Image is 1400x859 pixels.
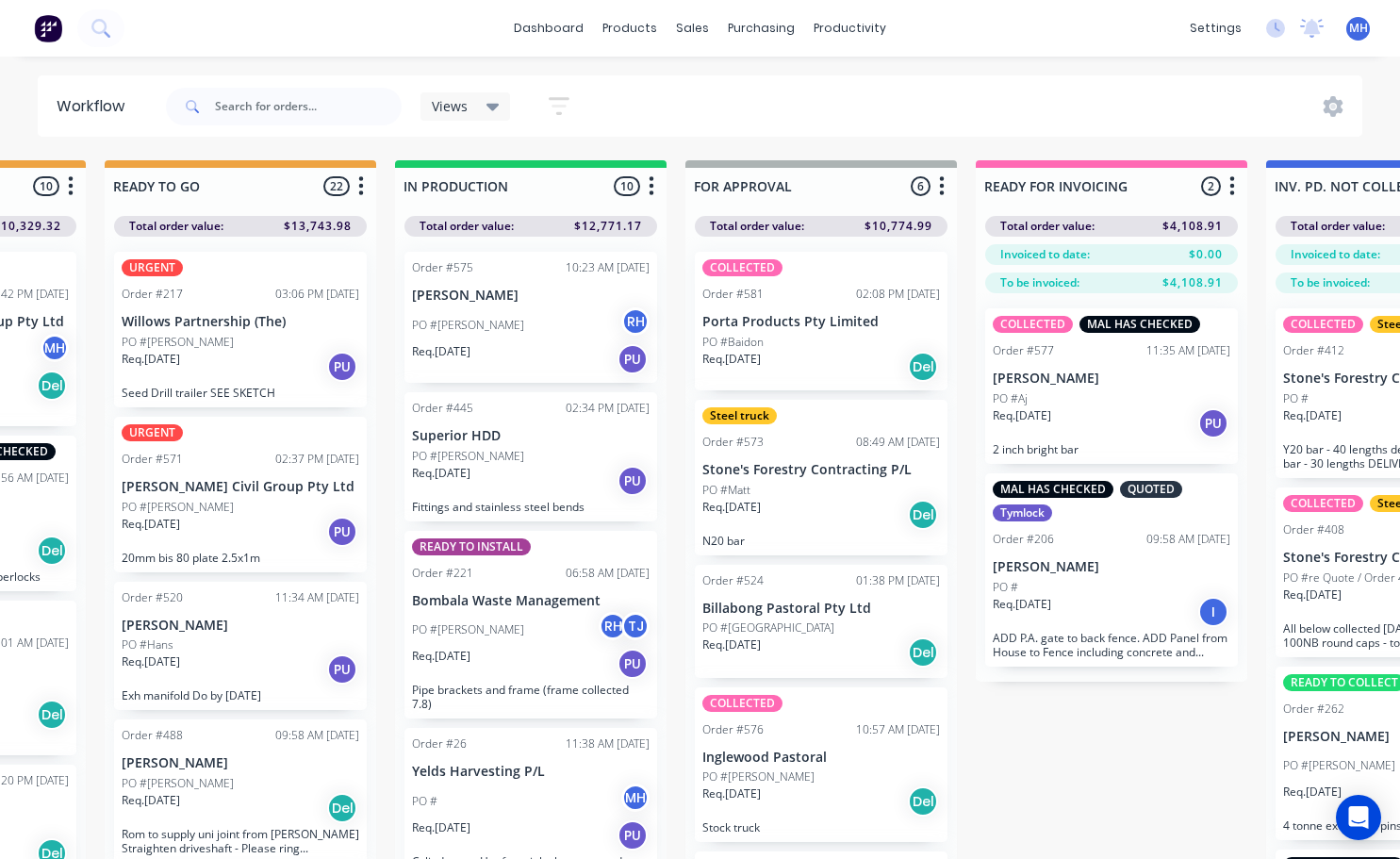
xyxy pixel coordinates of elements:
div: Order #57510:23 AM [DATE][PERSON_NAME]PO #[PERSON_NAME]RHReq.[DATE]PU [404,252,657,383]
p: Exh manifold Do by [DATE] [122,688,359,702]
div: URGENTOrder #57102:37 PM [DATE][PERSON_NAME] Civil Group Pty LtdPO #[PERSON_NAME]Req.[DATE]PU20mm... [114,417,367,572]
p: PO #Baidon [702,334,764,351]
p: Pipe brackets and frame (frame collected 7.8) [412,683,650,711]
div: COLLECTEDMAL HAS CHECKEDOrder #57711:35 AM [DATE][PERSON_NAME]PO #AjReq.[DATE]PU2 inch bright bar [985,308,1238,464]
div: 01:38 PM [DATE] [856,572,940,589]
p: Req. [DATE] [1283,784,1342,801]
p: PO #[PERSON_NAME] [122,775,234,792]
p: PO #[PERSON_NAME] [412,317,524,334]
span: To be invoiced: [1291,274,1370,291]
div: 06:58 AM [DATE] [566,565,650,582]
div: Order #217 [122,286,183,303]
input: Search for orders... [215,88,402,125]
div: Order #44502:34 PM [DATE]Superior HDDPO #[PERSON_NAME]Req.[DATE]PUFittings and stainless steel bends [404,392,657,521]
div: MAL HAS CHECKED [993,481,1113,498]
a: dashboard [504,14,593,42]
p: PO # [993,579,1018,596]
div: Order #576 [702,721,764,738]
div: Del [37,371,67,401]
div: COLLECTEDOrder #58102:08 PM [DATE]Porta Products Pty LimitedPO #BaidonReq.[DATE]Del [695,252,947,390]
div: PU [618,649,648,679]
p: Req. [DATE] [702,351,761,368]
p: PO #[PERSON_NAME] [122,334,234,351]
p: PO #[PERSON_NAME] [702,768,815,785]
span: Total order value: [129,218,223,235]
div: COLLECTED [1283,316,1363,333]
span: Invoiced to date: [1291,246,1380,263]
p: Req. [DATE] [122,516,180,533]
div: purchasing [718,14,804,42]
span: To be invoiced: [1000,274,1079,291]
span: $12,771.17 [574,218,642,235]
p: [PERSON_NAME] [412,288,650,304]
div: URGENT [122,259,183,276]
div: 08:49 AM [DATE] [856,434,940,451]
div: Order #206 [993,531,1054,548]
div: 11:34 AM [DATE] [275,589,359,606]
span: Total order value: [1000,218,1095,235]
p: Stock truck [702,820,940,834]
div: COLLECTED [1283,495,1363,512]
img: Factory [34,14,62,42]
p: PO #[PERSON_NAME] [122,499,234,516]
div: Order #524 [702,572,764,589]
p: Req. [DATE] [122,792,180,809]
div: 11:38 AM [DATE] [566,735,650,752]
div: URGENTOrder #21703:06 PM [DATE]Willows Partnership (The)PO #[PERSON_NAME]Req.[DATE]PUSeed Drill t... [114,252,367,407]
p: Req. [DATE] [1283,586,1342,603]
p: PO #[PERSON_NAME] [412,448,524,465]
div: Order #52011:34 AM [DATE][PERSON_NAME]PO #HansReq.[DATE]PUExh manifold Do by [DATE] [114,582,367,711]
p: PO #[GEOGRAPHIC_DATA] [702,619,834,636]
div: MAL HAS CHECKED [1079,316,1200,333]
span: $13,743.98 [284,218,352,235]
p: N20 bar [702,534,940,548]
div: Del [908,637,938,668]
p: Superior HDD [412,428,650,444]
span: Views [432,96,468,116]
p: Fittings and stainless steel bends [412,500,650,514]
p: Req. [DATE] [412,343,470,360]
div: TJ [621,612,650,640]
p: [PERSON_NAME] [122,618,359,634]
div: Workflow [57,95,134,118]
div: Del [327,793,357,823]
div: Del [908,786,938,817]
p: Inglewood Pastoral [702,750,940,766]
div: Order #262 [1283,701,1344,718]
div: productivity [804,14,896,42]
p: [PERSON_NAME] [122,755,359,771]
div: PU [1198,408,1228,438]
div: PU [618,820,648,851]
div: COLLECTED [702,695,782,712]
p: [PERSON_NAME] [993,559,1230,575]
p: [PERSON_NAME] Civil Group Pty Ltd [122,479,359,495]
p: Willows Partnership (The) [122,314,359,330]
div: MH [41,334,69,362]
div: MAL HAS CHECKEDQUOTEDTymlockOrder #20609:58 AM [DATE][PERSON_NAME]PO #Req.[DATE]IADD P.A. gate to... [985,473,1238,667]
p: Bombala Waste Management [412,593,650,609]
p: 20mm bis 80 plate 2.5x1m [122,551,359,565]
div: 02:08 PM [DATE] [856,286,940,303]
div: sales [667,14,718,42]
p: PO #Aj [993,390,1028,407]
p: PO #Hans [122,636,173,653]
div: PU [327,352,357,382]
div: PU [618,466,648,496]
p: Req. [DATE] [702,785,761,802]
div: Tymlock [993,504,1052,521]
p: Req. [DATE] [412,648,470,665]
div: PU [327,517,357,547]
div: URGENT [122,424,183,441]
div: Order #581 [702,286,764,303]
div: Order #575 [412,259,473,276]
div: Order #445 [412,400,473,417]
span: $0.00 [1189,246,1223,263]
p: Req. [DATE] [702,636,761,653]
p: Req. [DATE] [993,596,1051,613]
p: Yelds Harvesting P/L [412,764,650,780]
span: Total order value: [710,218,804,235]
div: I [1198,597,1228,627]
div: COLLECTEDOrder #57610:57 AM [DATE]Inglewood PastoralPO #[PERSON_NAME]Req.[DATE]DelStock truck [695,687,947,843]
div: Order #221 [412,565,473,582]
p: Req. [DATE] [122,351,180,368]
